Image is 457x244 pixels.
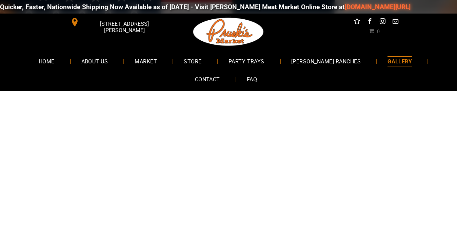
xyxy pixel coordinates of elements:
a: HOME [28,52,65,70]
a: FAQ [237,70,267,88]
a: CONTACT [185,70,230,88]
span: 0 [377,28,380,34]
a: STORE [174,52,212,70]
img: Pruski-s+Market+HQ+Logo2-1920w.png [192,14,265,50]
a: instagram [378,17,387,27]
a: MARKET [124,52,167,70]
a: PARTY TRAYS [218,52,275,70]
a: ABOUT US [71,52,118,70]
a: GALLERY [377,52,422,70]
a: email [391,17,400,27]
a: [STREET_ADDRESS][PERSON_NAME] [66,17,170,27]
span: [STREET_ADDRESS][PERSON_NAME] [81,17,168,37]
a: Social network [353,17,361,27]
a: facebook [365,17,374,27]
a: [PERSON_NAME] RANCHES [281,52,371,70]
